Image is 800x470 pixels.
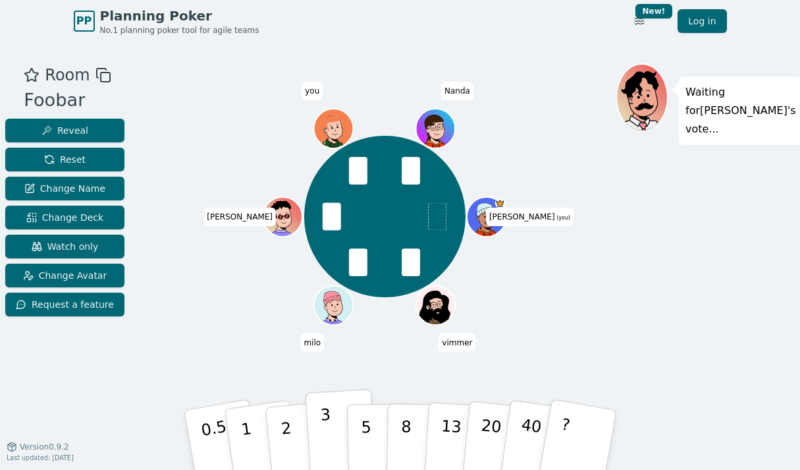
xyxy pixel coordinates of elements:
[5,206,124,229] button: Change Deck
[24,87,111,114] div: Foobar
[5,264,124,287] button: Change Avatar
[5,148,124,171] button: Reset
[5,235,124,258] button: Watch only
[486,208,573,226] span: Click to change your name
[26,211,103,224] span: Change Deck
[5,119,124,142] button: Reveal
[74,7,259,36] a: PPPlanning PokerNo.1 planning poker tool for agile teams
[32,240,99,253] span: Watch only
[495,198,505,208] span: bartholomew is the host
[44,153,86,166] span: Reset
[76,13,92,29] span: PP
[627,9,651,33] button: New!
[100,25,259,36] span: No.1 planning poker tool for agile teams
[23,269,107,282] span: Change Avatar
[635,4,673,18] div: New!
[7,454,74,461] span: Last updated: [DATE]
[468,198,505,235] button: Click to change your avatar
[7,442,69,452] button: Version0.9.2
[302,82,323,100] span: Click to change your name
[439,333,475,351] span: Click to change your name
[41,124,88,137] span: Reveal
[24,182,105,195] span: Change Name
[555,215,571,221] span: (you)
[100,7,259,25] span: Planning Poker
[203,208,276,226] span: Click to change your name
[300,333,324,351] span: Click to change your name
[45,63,90,87] span: Room
[5,293,124,316] button: Request a feature
[20,442,69,452] span: Version 0.9.2
[678,9,726,33] a: Log in
[685,83,796,138] p: Waiting for [PERSON_NAME] 's vote...
[441,82,473,100] span: Click to change your name
[24,63,40,87] button: Add as favourite
[5,177,124,200] button: Change Name
[16,298,114,311] span: Request a feature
